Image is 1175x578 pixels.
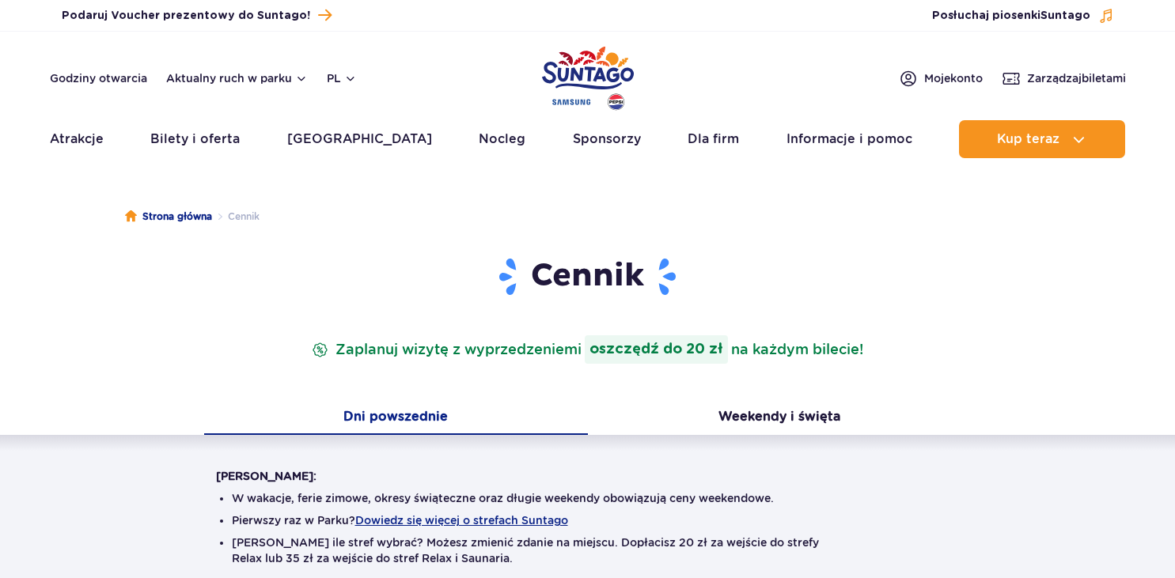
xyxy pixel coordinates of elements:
[150,120,240,158] a: Bilety i oferta
[212,209,260,225] li: Cennik
[232,512,944,528] li: Pierwszy raz w Parku?
[50,70,147,86] a: Godziny otwarcia
[1040,10,1090,21] span: Suntago
[62,5,332,26] a: Podaruj Voucher prezentowy do Suntago!
[1027,70,1126,86] span: Zarządzaj biletami
[232,490,944,506] li: W wakacje, ferie zimowe, okresy świąteczne oraz długie weekendy obowiązują ceny weekendowe.
[585,335,728,364] strong: oszczędź do 20 zł
[959,120,1125,158] button: Kup teraz
[287,120,432,158] a: [GEOGRAPHIC_DATA]
[573,120,641,158] a: Sponsorzy
[166,72,308,85] button: Aktualny ruch w parku
[588,402,972,435] button: Weekendy i święta
[932,8,1090,24] span: Posłuchaj piosenki
[309,335,866,364] p: Zaplanuj wizytę z wyprzedzeniem na każdym bilecie!
[479,120,525,158] a: Nocleg
[355,514,568,527] button: Dowiedz się więcej o strefach Suntago
[204,402,588,435] button: Dni powszednie
[688,120,739,158] a: Dla firm
[216,470,316,482] strong: [PERSON_NAME]:
[216,256,960,297] h1: Cennik
[1002,69,1126,88] a: Zarządzajbiletami
[899,69,983,88] a: Mojekonto
[125,209,212,225] a: Strona główna
[232,535,944,566] li: [PERSON_NAME] ile stref wybrać? Możesz zmienić zdanie na miejscu. Dopłacisz 20 zł za wejście do s...
[932,8,1114,24] button: Posłuchaj piosenkiSuntago
[542,40,634,112] a: Park of Poland
[997,132,1059,146] span: Kup teraz
[924,70,983,86] span: Moje konto
[50,120,104,158] a: Atrakcje
[786,120,912,158] a: Informacje i pomoc
[62,8,310,24] span: Podaruj Voucher prezentowy do Suntago!
[327,70,357,86] button: pl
